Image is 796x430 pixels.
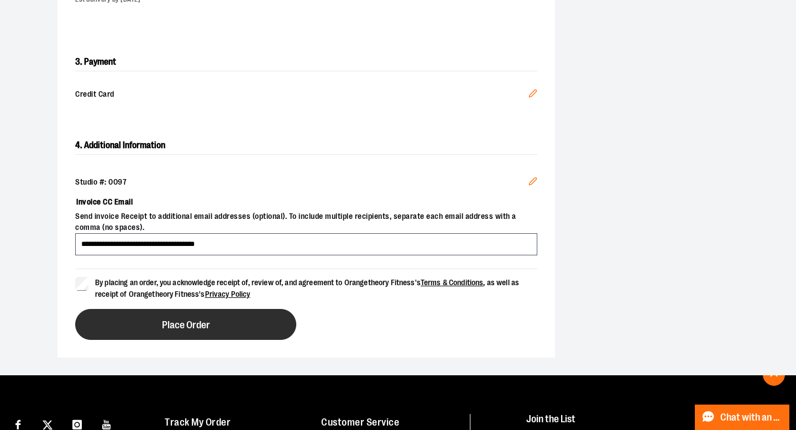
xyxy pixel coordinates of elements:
[75,89,528,101] span: Credit Card
[520,80,546,110] button: Edit
[205,290,250,298] a: Privacy Policy
[75,137,537,155] h2: 4. Additional Information
[75,211,537,233] span: Send invoice Receipt to additional email addresses (optional). To include multiple recipients, se...
[695,405,790,430] button: Chat with an Expert
[75,277,88,290] input: By placing an order, you acknowledge receipt of, review of, and agreement to Orangetheory Fitness...
[162,320,210,331] span: Place Order
[520,168,546,198] button: Edit
[75,177,537,188] div: Studio #: 0097
[43,420,53,430] img: Twitter
[75,53,537,71] h2: 3. Payment
[75,192,537,211] label: Invoice CC Email
[165,417,231,428] a: Track My Order
[75,309,296,340] button: Place Order
[321,417,399,428] a: Customer Service
[421,278,484,287] a: Terms & Conditions
[95,278,519,298] span: By placing an order, you acknowledge receipt of, review of, and agreement to Orangetheory Fitness...
[720,412,783,423] span: Chat with an Expert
